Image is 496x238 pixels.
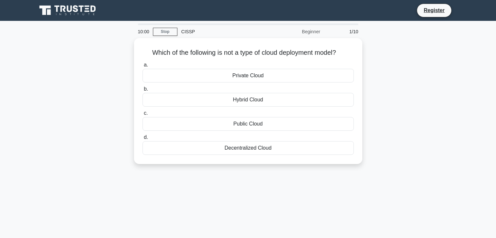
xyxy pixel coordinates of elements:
[144,110,148,116] span: c.
[144,134,148,140] span: d.
[267,25,324,38] div: Beginner
[420,6,448,14] a: Register
[144,62,148,67] span: a.
[142,49,354,57] h5: Which of the following is not a type of cloud deployment model?
[143,141,354,155] div: Decentralized Cloud
[144,86,148,92] span: b.
[143,93,354,107] div: Hybrid Cloud
[153,28,177,36] a: Stop
[143,117,354,131] div: Public Cloud
[177,25,267,38] div: CISSP
[143,69,354,82] div: Private Cloud
[324,25,362,38] div: 1/10
[134,25,153,38] div: 10:00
